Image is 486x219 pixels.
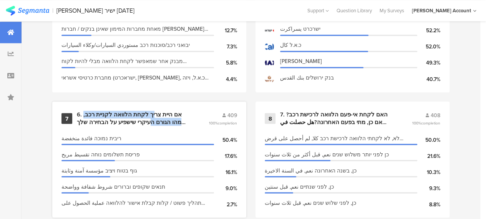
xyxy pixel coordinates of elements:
div: 7.3% [214,43,237,51]
span: 409 [227,111,237,119]
span: כן, בשנה האחרונה نعم, في السنة الاخيرة [265,166,357,174]
div: 9.3% [417,184,440,192]
div: 50.0% [417,136,440,144]
img: d3718dnoaommpf.cloudfront.net%2Fitem%2Fed97949d10c35e526d76.png [265,58,274,67]
a: My Surveys [376,7,408,14]
div: 9.0% [214,184,237,192]
img: d3718dnoaommpf.cloudfront.net%2Fitem%2F804bd7e34d7b22c3c9cf.png [265,42,274,51]
div: 7 [61,113,72,124]
span: 100% [412,120,440,126]
span: בנק ירושלים بنك القدس [280,73,334,81]
span: כן לפני יותר משלוש שנים نعم, قبل أكثر من ثلاث سنوات [265,150,389,158]
span: 408 [431,111,440,119]
div: 4.4% [214,75,237,83]
div: 52.0% [417,43,440,51]
div: 52.2% [417,27,440,35]
span: completion [218,120,237,126]
span: תהליך פשוט / קלות קבלת אישור להלוואה عملية الحصول على الموافقة على القرض هي عملية بسيطة [61,199,210,207]
div: [PERSON_NAME] Account [412,7,471,14]
div: 10.3% [417,168,440,176]
div: 8.8% [417,200,440,208]
span: מאחת מחברות המימון שאינן בנקים / חברות [PERSON_NAME] חוץ בנקאיות (כגון [PERSON_NAME] בקליק, [PERS... [61,25,210,33]
span: מבנק אחר שמאפשר לקחת הלוואה מבלי להיות לקוח [PERSON_NAME] من بنك آخر يسمح لك بالحصول على قرض بدون... [61,57,210,65]
span: [PERSON_NAME] [280,57,322,65]
div: 50.4% [214,136,237,144]
span: completion [421,120,440,126]
div: 5.8% [214,59,237,67]
img: segmanta logo [6,6,49,15]
div: 40.7% [417,75,440,83]
div: 6. אם היית צריך לקחת הלוואה לקניית רכב, מהו הגורם העיקרי שישפיע על הבחירה שלך היכן לקחת הלוואה לר... [77,111,190,126]
span: כן, לפני שנתיים نعم, قبل سنتين [265,182,334,191]
span: מחברת כרטיסי אשראי (ישראכרט, [PERSON_NAME], כ.א.ל, ויזה כאל) من شركة بطاقات الدفع (يسراكارت, ماكس... [61,73,210,81]
img: d3718dnoaommpf.cloudfront.net%2Fitem%2F664ba32996c60b850719.png [265,74,274,83]
div: 2.7% [214,200,237,208]
span: 100% [209,120,237,126]
div: | [52,6,53,15]
span: ריבית נמוכה فائدة منخفضة [61,134,121,142]
div: 7. האם לקחת אי-פעם הלוואה לרכישת רכב? אם כן, מתי בפעם האחרונה?هل حصلت في الماضي على قرض لشراء سيا... [280,111,393,126]
div: 16.1% [214,168,237,176]
span: כ.א.ל كال [280,41,301,49]
img: d3718dnoaommpf.cloudfront.net%2Fitem%2F2e8f878f09306e30f24c.png [265,26,274,35]
div: [PERSON_NAME] ישיר [DATE] [56,7,134,14]
div: 21.6% [417,152,440,160]
span: יבואני רכב/סוכנות רכב مستوردي السيارات/وكلاء السيارات [61,41,190,49]
div: 17.6% [214,152,237,160]
div: 8 [265,113,275,124]
span: לא, לא לקחתי הלוואה לרכישת רכב كلا, لم أحصل على قرض لشراء سيارة [265,134,413,142]
span: תנאים שקופים וברורים شروط شفافة وواضحة [61,182,165,191]
div: 49.3% [417,59,440,67]
div: 12.7% [214,27,237,35]
span: כן, לפני שלוש שנים نعم, قبل ثلاث سنوات [265,199,356,207]
div: Support [307,5,329,17]
span: ישרכרט يسراكرت [280,25,320,33]
a: Question Library [333,7,376,14]
span: גוף בטוח ויציב مؤسسة آمنة وثابتة [61,166,137,174]
span: פריסת תשלומים נוחה تقسيط مريح [61,150,140,158]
